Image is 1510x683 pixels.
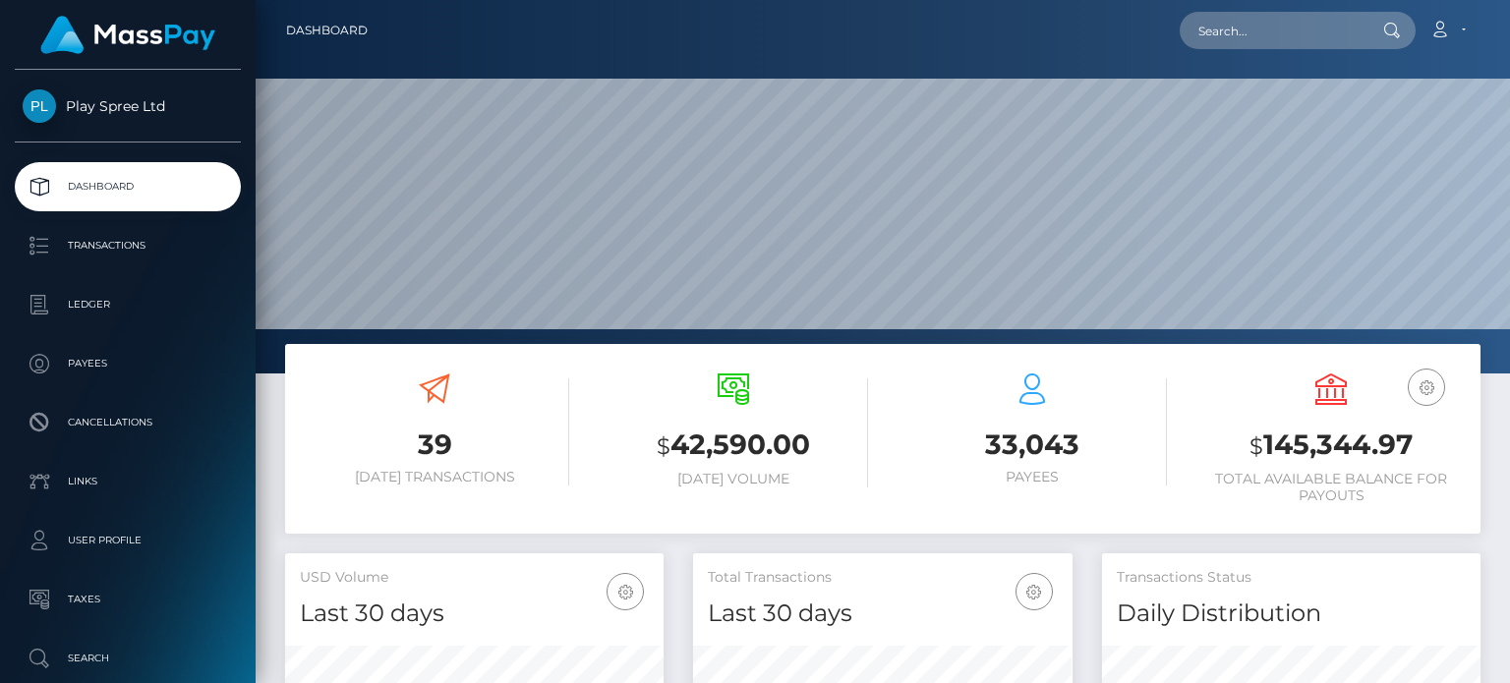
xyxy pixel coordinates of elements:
[23,89,56,123] img: Play Spree Ltd
[599,426,868,466] h3: 42,590.00
[898,469,1167,485] h6: Payees
[23,172,233,201] p: Dashboard
[15,516,241,565] a: User Profile
[15,398,241,447] a: Cancellations
[40,16,215,54] img: MassPay Logo
[23,644,233,673] p: Search
[1117,568,1466,588] h5: Transactions Status
[15,634,241,683] a: Search
[23,231,233,260] p: Transactions
[300,568,649,588] h5: USD Volume
[15,162,241,211] a: Dashboard
[898,426,1167,464] h3: 33,043
[15,457,241,506] a: Links
[286,10,368,51] a: Dashboard
[1249,432,1263,460] small: $
[300,597,649,631] h4: Last 30 days
[708,568,1057,588] h5: Total Transactions
[23,526,233,555] p: User Profile
[300,426,569,464] h3: 39
[1117,597,1466,631] h4: Daily Distribution
[23,585,233,614] p: Taxes
[1196,426,1466,466] h3: 145,344.97
[657,432,670,460] small: $
[15,575,241,624] a: Taxes
[23,467,233,496] p: Links
[15,221,241,270] a: Transactions
[599,471,868,487] h6: [DATE] Volume
[23,290,233,319] p: Ledger
[1180,12,1365,49] input: Search...
[300,469,569,485] h6: [DATE] Transactions
[1196,471,1466,504] h6: Total Available Balance for Payouts
[708,597,1057,631] h4: Last 30 days
[15,97,241,115] span: Play Spree Ltd
[15,280,241,329] a: Ledger
[23,349,233,378] p: Payees
[23,408,233,437] p: Cancellations
[15,339,241,388] a: Payees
